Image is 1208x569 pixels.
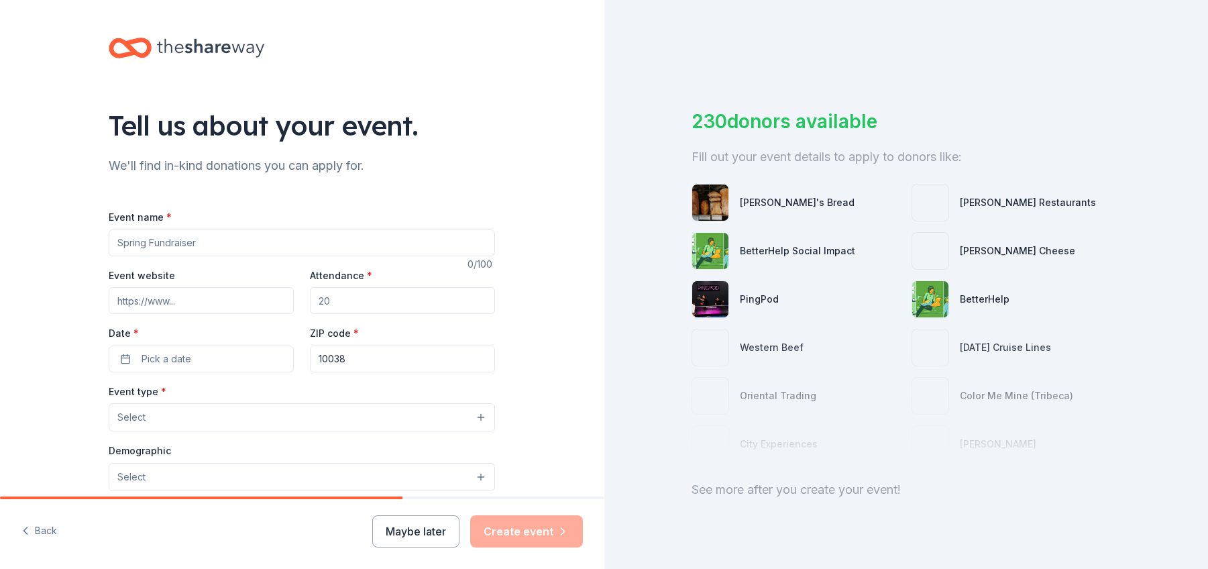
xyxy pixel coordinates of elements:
button: Back [21,517,57,546]
input: 12345 (U.S. only) [310,346,495,372]
div: 230 donors available [692,107,1121,136]
div: Fill out your event details to apply to donors like: [692,146,1121,168]
input: https://www... [109,287,294,314]
label: Event name [109,211,172,224]
span: Select [117,469,146,485]
img: photo for BetterHelp Social Impact [692,233,728,269]
button: Maybe later [372,515,459,548]
input: 20 [310,287,495,314]
label: Date [109,327,294,340]
label: ZIP code [310,327,359,340]
div: See more after you create your event! [692,479,1121,501]
div: PingPod [740,291,779,307]
img: photo for Amy's Bread [692,185,728,221]
button: Pick a date [109,346,294,372]
img: photo for Cameron Mitchell Restaurants [912,185,948,221]
button: Select [109,403,495,431]
label: Event type [109,385,166,399]
div: Tell us about your event. [109,107,495,144]
span: Select [117,409,146,425]
input: Spring Fundraiser [109,229,495,256]
label: Demographic [109,444,171,458]
button: Select [109,463,495,491]
img: photo for BetterHelp [912,281,948,317]
img: photo for PingPod [692,281,728,317]
span: Pick a date [142,351,191,367]
label: Event website [109,269,175,282]
div: We'll find in-kind donations you can apply for. [109,155,495,176]
div: [PERSON_NAME]'s Bread [740,195,855,211]
div: [PERSON_NAME] Cheese [960,243,1075,259]
img: photo for Murray's Cheese [912,233,948,269]
div: BetterHelp [960,291,1009,307]
div: [PERSON_NAME] Restaurants [960,195,1096,211]
div: 0 /100 [468,256,495,272]
label: Attendance [310,269,372,282]
div: BetterHelp Social Impact [740,243,855,259]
